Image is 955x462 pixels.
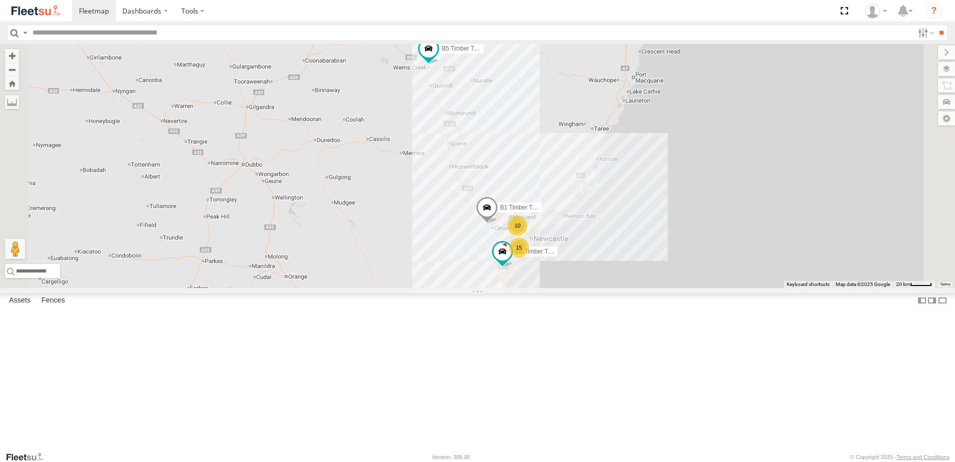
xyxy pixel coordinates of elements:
button: Drag Pegman onto the map to open Street View [5,239,25,259]
i: ? [926,3,942,19]
div: 10 [507,215,527,235]
button: Keyboard shortcuts [787,281,830,288]
a: Terms and Conditions [897,454,950,460]
label: Map Settings [938,111,955,125]
label: Search Filter Options [914,25,936,40]
a: Visit our Website [5,452,51,462]
span: 20 km [896,281,910,287]
button: Zoom Home [5,76,19,90]
label: Dock Summary Table to the Left [917,293,927,308]
div: James Cullen [862,3,891,18]
button: Zoom out [5,62,19,76]
img: fleetsu-logo-horizontal.svg [10,4,62,17]
a: Terms (opens in new tab) [940,282,951,286]
label: Dock Summary Table to the Right [927,293,937,308]
div: © Copyright 2025 - [850,454,950,460]
span: B4 Timber Truck [515,248,559,255]
label: Assets [4,293,35,307]
label: Fences [36,293,70,307]
div: 15 [509,237,529,257]
label: Search Query [21,25,29,40]
span: Map data ©2025 Google [836,281,890,287]
div: Version: 306.00 [432,454,470,460]
span: B1 Timber Truck [500,204,543,211]
label: Hide Summary Table [938,293,948,308]
label: Measure [5,95,19,109]
button: Map Scale: 20 km per 40 pixels [893,281,935,288]
span: B5 Timber Truck [442,45,485,52]
button: Zoom in [5,49,19,62]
